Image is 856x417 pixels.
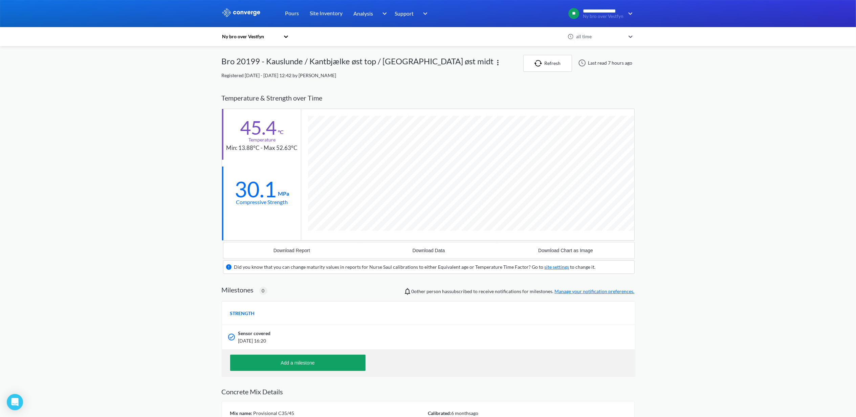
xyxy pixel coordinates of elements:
h2: Concrete Mix Details [222,388,635,396]
span: [DATE] 16:20 [238,337,545,345]
span: person has subscribed to receive notifications for milestones. [412,288,635,295]
span: Analysis [354,9,373,18]
span: Registered [DATE] - [DATE] 12:42 by [PERSON_NAME] [222,72,336,78]
div: Bro 20199 - Kauslunde / Kantbjælke øst top / [GEOGRAPHIC_DATA] øst midt [222,55,494,72]
img: downArrow.svg [624,9,635,18]
div: Last read 7 hours ago [575,59,635,67]
img: logo_ewhite.svg [222,8,261,17]
img: downArrow.svg [378,9,389,18]
span: Support [395,9,414,18]
span: STRENGTH [230,310,255,317]
img: icon-refresh.svg [534,60,545,67]
a: site settings [545,264,569,270]
span: 0 [262,287,265,294]
span: Ny bro over Vestfyn [583,14,624,19]
button: Download Report [223,242,360,259]
div: all time [574,33,625,40]
span: Provisional C35/45 [253,410,294,416]
div: Did you know that you can change maturity values in reports for Nurse Saul calibrations to either... [234,263,596,271]
div: Open Intercom Messenger [7,394,23,410]
button: Refresh [523,55,572,72]
span: Mix name: [230,410,253,416]
button: Download Data [360,242,497,259]
img: notifications-icon.svg [403,287,412,295]
div: Temperature [248,136,276,144]
div: Temperature & Strength over Time [222,87,635,109]
span: Sensor covered [238,330,271,337]
h2: Milestones [222,286,254,294]
div: Compressive Strength [236,198,288,206]
img: downArrow.svg [419,9,430,18]
span: 6 months ago [452,410,479,416]
div: Ny bro over Vestfyn [222,33,280,40]
button: Add a milestone [230,355,366,371]
img: icon-clock.svg [568,34,574,40]
div: 45.4 [240,119,277,136]
img: more.svg [494,59,502,67]
button: Download Chart as Image [497,242,634,259]
a: Manage your notification preferences. [555,288,635,294]
div: Download Report [273,248,310,253]
div: Min: 13.88°C - Max 52.63°C [226,144,298,153]
div: Download Data [413,248,445,253]
div: Download Chart as Image [538,248,593,253]
span: 0 other [412,288,426,294]
div: 30.1 [235,181,277,198]
span: Calibrated: [428,410,452,416]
